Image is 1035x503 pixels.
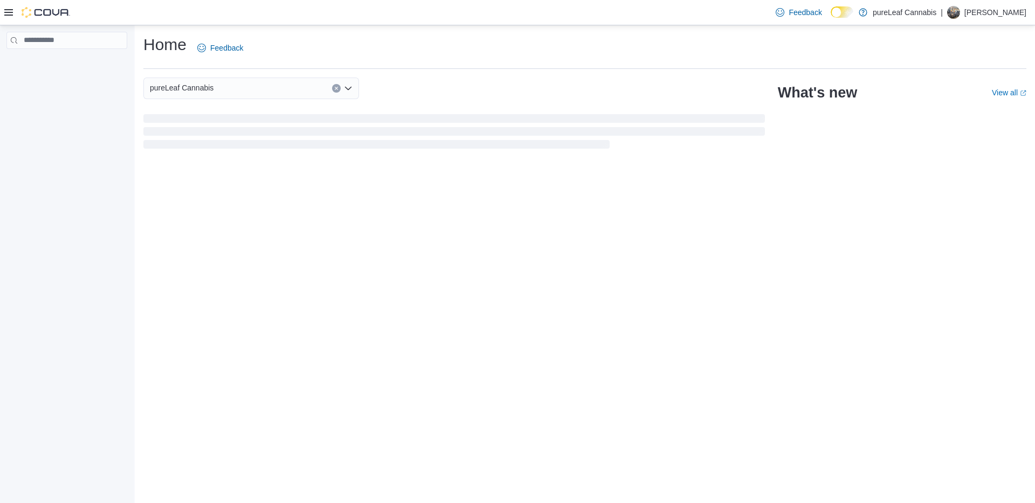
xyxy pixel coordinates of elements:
svg: External link [1020,90,1026,96]
a: View allExternal link [992,88,1026,97]
nav: Complex example [6,51,127,77]
a: Feedback [193,37,247,59]
span: Feedback [210,43,243,53]
p: [PERSON_NAME] [964,6,1026,19]
input: Dark Mode [831,6,853,18]
a: Feedback [771,2,826,23]
h2: What's new [778,84,857,101]
span: pureLeaf Cannabis [150,81,213,94]
img: Cova [22,7,70,18]
button: Clear input [332,84,341,93]
span: Feedback [789,7,822,18]
h1: Home [143,34,187,55]
p: pureLeaf Cannabis [873,6,936,19]
span: Loading [143,116,765,151]
button: Open list of options [344,84,353,93]
div: Jessica Roberge [947,6,960,19]
p: | [941,6,943,19]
